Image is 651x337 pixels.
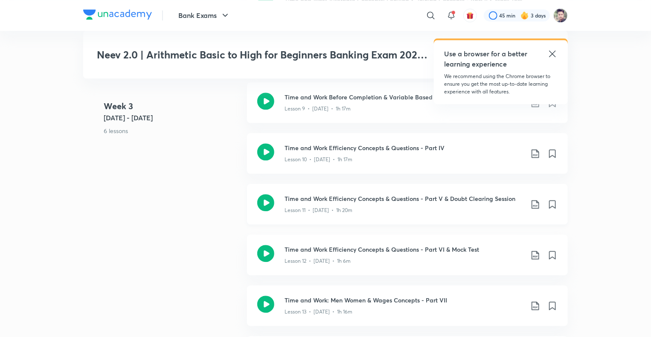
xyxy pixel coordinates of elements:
[285,245,523,254] h3: Time and Work Efficiency Concepts & Questions - Part VI & Mock Test
[444,73,558,96] p: We recommend using the Chrome browser to ensure you get the most up-to-date learning experience w...
[463,9,477,22] button: avatar
[247,235,568,285] a: Time and Work Efficiency Concepts & Questions - Part VI & Mock TestLesson 12 • [DATE] • 1h 6m
[83,9,152,20] img: Company Logo
[285,105,351,113] p: Lesson 9 • [DATE] • 1h 17m
[247,133,568,184] a: Time and Work Efficiency Concepts & Questions - Part IVLesson 10 • [DATE] • 1h 17m
[285,143,523,152] h3: Time and Work Efficiency Concepts & Questions - Part IV
[173,7,235,24] button: Bank Exams
[247,184,568,235] a: Time and Work Efficiency Concepts & Questions - Part V & Doubt Clearing SessionLesson 11 • [DATE]...
[285,156,352,163] p: Lesson 10 • [DATE] • 1h 17m
[104,127,240,136] p: 6 lessons
[104,113,240,123] h5: [DATE] - [DATE]
[444,49,529,69] h5: Use a browser for a better learning experience
[285,206,352,214] p: Lesson 11 • [DATE] • 1h 20m
[247,82,568,133] a: Time and Work Before Completion & Variable Based Concepts - Part IIILesson 9 • [DATE] • 1h 17m
[247,285,568,336] a: Time and Work: Men Women & Wages Concepts - Part VIILesson 13 • [DATE] • 1h 16m
[466,12,474,19] img: avatar
[520,11,529,20] img: streak
[285,257,351,265] p: Lesson 12 • [DATE] • 1h 6m
[97,49,431,61] h3: Neev 2.0 | Arithmetic Basic to High for Beginners Banking Exam 2024 (Part - IV)
[104,100,240,113] h4: Week 3
[83,9,152,22] a: Company Logo
[285,296,523,305] h3: Time and Work: Men Women & Wages Concepts - Part VII
[285,194,523,203] h3: Time and Work Efficiency Concepts & Questions - Part V & Doubt Clearing Session
[285,308,352,316] p: Lesson 13 • [DATE] • 1h 16m
[553,8,568,23] img: chetnanand thakur
[285,93,523,102] h3: Time and Work Before Completion & Variable Based Concepts - Part III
